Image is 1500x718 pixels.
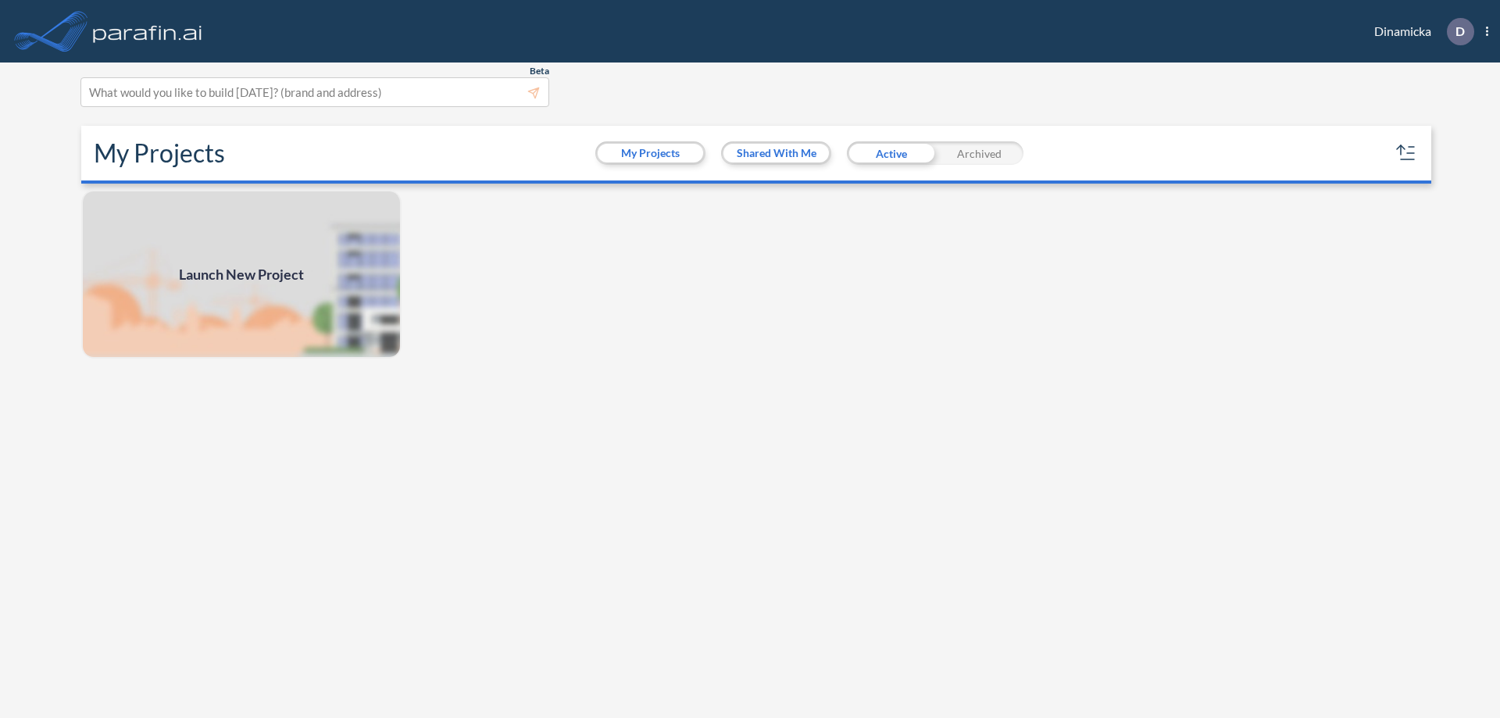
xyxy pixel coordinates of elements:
[847,141,935,165] div: Active
[598,144,703,163] button: My Projects
[530,65,549,77] span: Beta
[723,144,829,163] button: Shared With Me
[81,190,402,359] a: Launch New Project
[94,138,225,168] h2: My Projects
[81,190,402,359] img: add
[935,141,1023,165] div: Archived
[1455,24,1465,38] p: D
[90,16,205,47] img: logo
[1394,141,1419,166] button: sort
[1351,18,1488,45] div: Dinamicka
[179,264,304,285] span: Launch New Project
